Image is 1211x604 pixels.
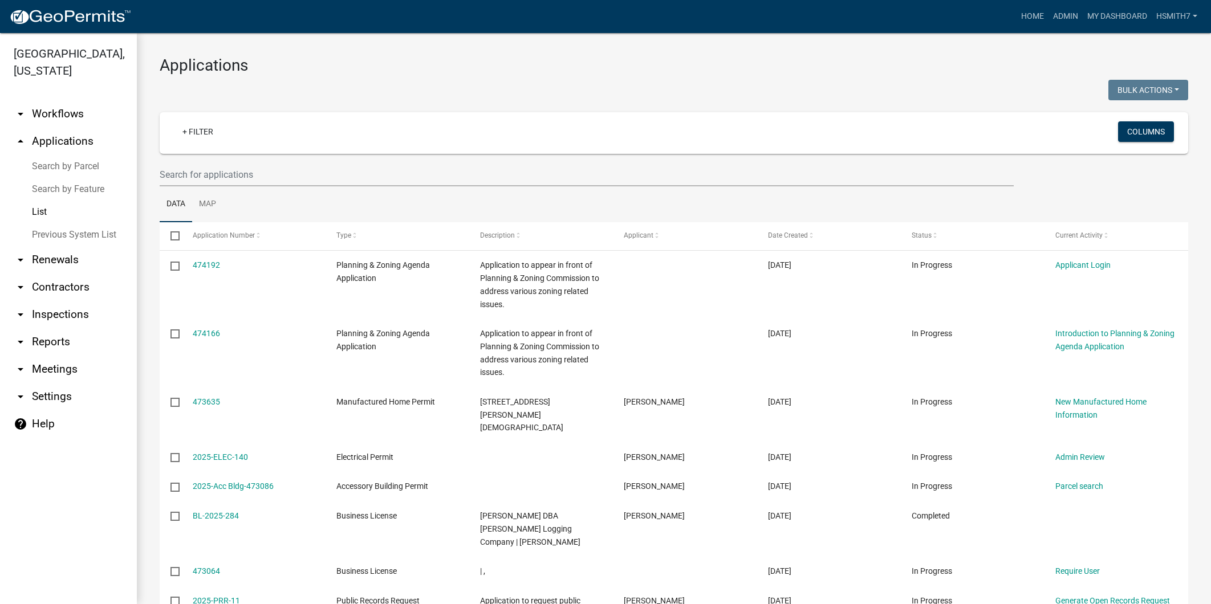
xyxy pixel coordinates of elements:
a: BL-2025-284 [193,511,239,520]
span: In Progress [912,452,952,462]
a: 473064 [193,566,220,576]
span: Applicant [624,231,653,239]
span: 09/05/2025 [768,260,791,270]
span: In Progress [912,397,952,406]
span: 09/05/2025 [768,329,791,338]
button: Bulk Actions [1108,80,1188,100]
input: Search for applications [160,163,1014,186]
span: Business License [336,511,397,520]
a: hsmith7 [1152,6,1202,27]
a: Home [1017,6,1049,27]
datatable-header-cell: Type [326,222,469,250]
span: In Progress [912,566,952,576]
span: 09/04/2025 [768,452,791,462]
a: 474166 [193,329,220,338]
span: Date Created [768,231,808,239]
span: Michelle [624,397,685,406]
span: In Progress [912,329,952,338]
datatable-header-cell: Applicant [613,222,757,250]
span: 09/03/2025 [768,566,791,576]
span: Electrical Permit [336,452,393,462]
datatable-header-cell: Current Activity [1045,222,1188,250]
a: Applicant Login [1055,260,1111,270]
span: In Progress [912,260,952,270]
span: Shannon Faircloth [624,452,685,462]
a: 474192 [193,260,220,270]
i: arrow_drop_up [14,134,27,148]
span: Manufactured Home Permit [336,397,435,406]
span: 09/04/2025 [768,397,791,406]
a: My Dashboard [1083,6,1152,27]
span: Planning & Zoning Agenda Application [336,329,430,351]
span: Application Number [193,231,255,239]
i: arrow_drop_down [14,253,27,267]
span: 999 Powell Church Rd [480,397,563,432]
span: Harold H Oliver [624,511,685,520]
a: Introduction to Planning & Zoning Agenda Application [1055,329,1175,351]
a: Admin [1049,6,1083,27]
span: In Progress [912,481,952,491]
span: Harold H Oliver DBA Oliver Logging Company | Oliver, Clara Madge [480,511,580,546]
datatable-header-cell: Date Created [757,222,900,250]
datatable-header-cell: Status [901,222,1045,250]
span: Type [336,231,351,239]
i: arrow_drop_down [14,362,27,376]
i: arrow_drop_down [14,390,27,403]
span: Status [912,231,932,239]
span: Accessory Building Permit [336,481,428,491]
a: Map [192,186,223,223]
a: Require User [1055,566,1100,576]
datatable-header-cell: Description [469,222,613,250]
i: arrow_drop_down [14,107,27,121]
datatable-header-cell: Select [160,222,181,250]
h3: Applications [160,56,1188,75]
a: Admin Review [1055,452,1105,462]
span: Current Activity [1055,231,1103,239]
span: 09/03/2025 [768,481,791,491]
a: 2025-ELEC-140 [193,452,248,462]
a: 473635 [193,397,220,406]
span: Application to appear in front of Planning & Zoning Commission to address various zoning related ... [480,329,599,377]
span: 09/03/2025 [768,511,791,520]
datatable-header-cell: Application Number [181,222,325,250]
i: arrow_drop_down [14,308,27,321]
i: arrow_drop_down [14,335,27,349]
a: + Filter [173,121,222,142]
span: Business License [336,566,397,576]
a: Parcel search [1055,481,1103,491]
button: Columns [1118,121,1174,142]
span: Completed [912,511,950,520]
span: Cole Stone [624,481,685,491]
a: 2025-Acc Bldg-473086 [193,481,274,491]
span: Planning & Zoning Agenda Application [336,260,430,283]
a: New Manufactured Home Information [1055,397,1147,419]
span: Description [480,231,515,239]
a: Data [160,186,192,223]
i: arrow_drop_down [14,280,27,294]
span: | , [480,566,485,576]
i: help [14,417,27,431]
span: Application to appear in front of Planning & Zoning Commission to address various zoning related ... [480,260,599,308]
